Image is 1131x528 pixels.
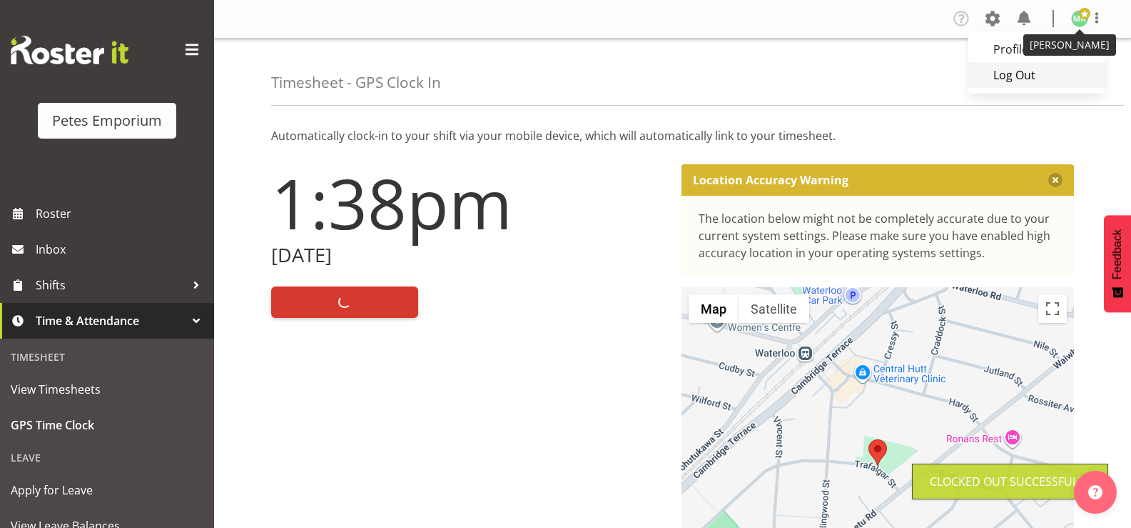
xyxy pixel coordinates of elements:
[52,110,162,131] div: Petes Emporium
[739,294,809,323] button: Show satellite imagery
[1088,485,1102,499] img: help-xxl-2.png
[1111,229,1124,279] span: Feedback
[36,310,186,332] span: Time & Attendance
[11,479,203,501] span: Apply for Leave
[271,244,664,267] h2: [DATE]
[930,473,1090,490] div: Clocked out Successfully
[11,379,203,400] span: View Timesheets
[11,414,203,436] span: GPS Time Clock
[4,472,211,508] a: Apply for Leave
[689,294,739,323] button: Show street map
[1071,10,1088,27] img: melanie-richardson713.jpg
[1038,294,1067,323] button: Toggle fullscreen view
[699,210,1058,261] div: The location below might not be completely accurate due to your current system settings. Please m...
[36,203,207,224] span: Roster
[36,239,207,260] span: Inbox
[4,407,211,443] a: GPS Time Clock
[36,274,186,296] span: Shifts
[271,74,441,91] h4: Timesheet - GPS Clock In
[1048,173,1062,187] button: Close message
[4,372,211,407] a: View Timesheets
[1104,215,1131,312] button: Feedback - Show survey
[4,342,211,372] div: Timesheet
[11,36,128,64] img: Rosterit website logo
[968,36,1105,62] a: Profile
[271,164,664,241] h1: 1:38pm
[271,127,1074,144] p: Automatically clock-in to your shift via your mobile device, which will automatically link to you...
[693,173,848,187] p: Location Accuracy Warning
[4,443,211,472] div: Leave
[968,62,1105,88] a: Log Out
